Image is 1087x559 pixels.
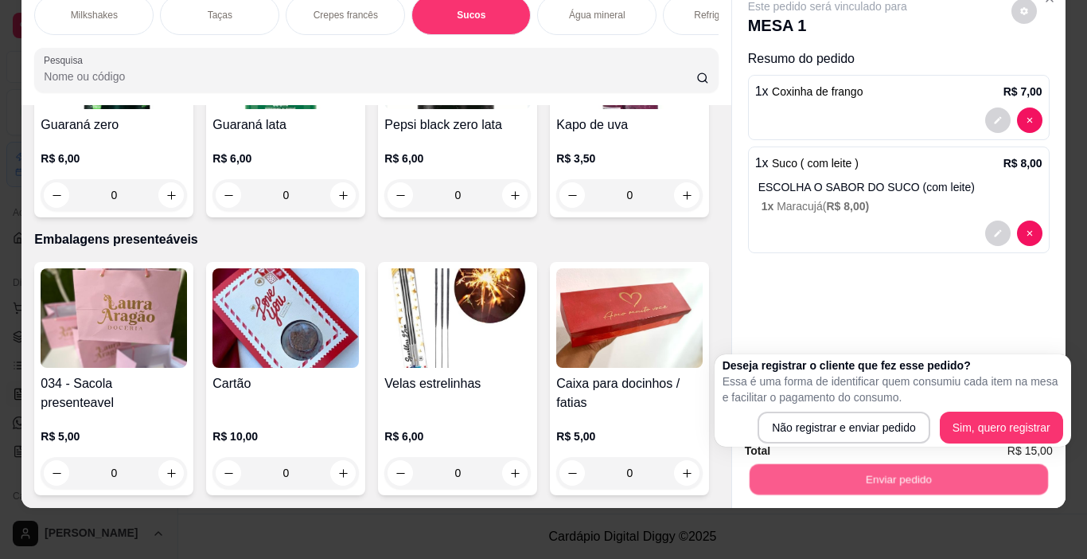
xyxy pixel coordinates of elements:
button: increase-product-quantity [158,460,184,486]
p: Milkshakes [71,9,118,21]
p: R$ 8,00 [1003,155,1042,171]
button: Sim, quero registrar [940,412,1063,444]
p: R$ 10,00 [212,428,359,444]
h4: Kapo de uva [556,115,703,135]
h4: Caixa para docinhos / fatias [556,374,703,412]
button: decrease-product-quantity [216,460,241,486]
strong: Total [745,444,770,457]
h4: Pepsi black zero lata [384,115,531,135]
button: decrease-product-quantity [388,460,413,486]
button: decrease-product-quantity [1017,107,1042,133]
h4: Guaraná zero [41,115,187,135]
button: increase-product-quantity [330,182,356,208]
p: R$ 7,00 [1003,84,1042,100]
button: decrease-product-quantity [559,182,585,208]
span: R$ 8,00 ) [826,200,869,213]
p: Refrigerantes [694,9,751,21]
button: increase-product-quantity [674,182,699,208]
img: product-image [212,268,359,368]
button: increase-product-quantity [502,460,528,486]
h4: Velas estrelinhas [384,374,531,393]
button: Não registrar e enviar pedido [758,412,930,444]
button: increase-product-quantity [674,460,699,486]
h4: Guaraná lata [212,115,359,135]
p: Crepes francês [314,9,378,21]
button: decrease-product-quantity [44,182,69,208]
p: 1 x [755,154,859,173]
button: increase-product-quantity [158,182,184,208]
p: ESCOLHA O SABOR DO SUCO (com leite) [758,179,1042,195]
button: increase-product-quantity [330,460,356,486]
button: increase-product-quantity [502,182,528,208]
img: product-image [384,268,531,368]
span: Coxinha de frango [772,85,863,98]
input: Pesquisa [44,68,696,84]
button: decrease-product-quantity [985,107,1011,133]
p: R$ 6,00 [212,150,359,166]
button: decrease-product-quantity [985,221,1011,246]
p: R$ 5,00 [41,428,187,444]
p: R$ 3,50 [556,150,703,166]
h2: Deseja registrar o cliente que fez esse pedido? [723,358,1063,373]
p: R$ 5,00 [556,428,703,444]
p: R$ 6,00 [41,150,187,166]
button: decrease-product-quantity [44,460,69,486]
h4: 034 - Sacola presenteavel [41,374,187,412]
p: Resumo do pedido [748,49,1050,68]
span: 1 x [762,200,777,213]
p: Taças [208,9,232,21]
h4: Cartão [212,374,359,393]
button: decrease-product-quantity [216,182,241,208]
button: decrease-product-quantity [1017,221,1042,246]
p: MESA 1 [748,14,907,37]
p: Sucos [457,9,485,21]
p: Maracujá ( [762,198,1042,214]
button: Enviar pedido [749,464,1047,495]
img: product-image [41,268,187,368]
p: Embalagens presenteáveis [34,230,718,249]
p: R$ 6,00 [384,428,531,444]
label: Pesquisa [44,53,88,67]
p: 1 x [755,82,863,101]
button: decrease-product-quantity [559,460,585,486]
span: R$ 15,00 [1007,442,1053,459]
span: Suco ( com leite ) [772,157,859,170]
p: R$ 6,00 [384,150,531,166]
button: decrease-product-quantity [388,182,413,208]
img: product-image [556,268,703,368]
p: Água mineral [569,9,625,21]
p: Essa é uma forma de identificar quem consumiu cada item na mesa e facilitar o pagamento do consumo. [723,373,1063,405]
